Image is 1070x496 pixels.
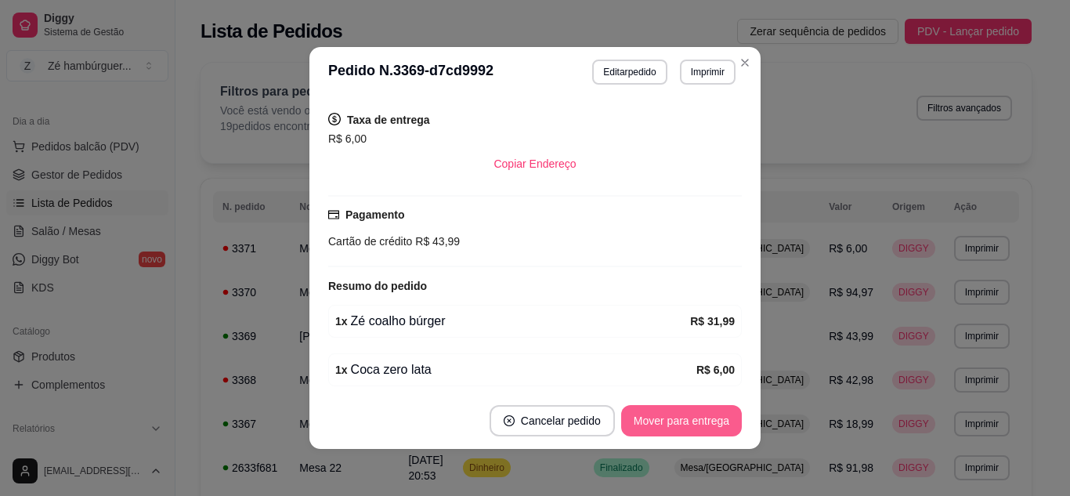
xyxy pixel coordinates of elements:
strong: 1 x [335,315,348,328]
strong: Resumo do pedido [328,280,427,292]
button: Copiar Endereço [481,148,588,179]
strong: Taxa de entrega [347,114,430,126]
span: close-circle [504,415,515,426]
strong: 1 x [335,364,348,376]
button: close-circleCancelar pedido [490,405,615,436]
button: Mover para entrega [621,405,742,436]
button: Imprimir [680,60,736,85]
h3: Pedido N. 3369-d7cd9992 [328,60,493,85]
div: Zé coalho búrger [335,312,690,331]
span: R$ 6,00 [328,132,367,145]
strong: Pagamento [345,208,404,221]
span: R$ 43,99 [412,235,460,248]
strong: R$ 6,00 [696,364,735,376]
strong: R$ 31,99 [690,315,735,328]
span: Cartão de crédito [328,235,412,248]
button: Close [732,50,757,75]
div: Coca zero lata [335,360,696,379]
span: credit-card [328,209,339,220]
button: Editarpedido [592,60,667,85]
span: dollar [328,113,341,125]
